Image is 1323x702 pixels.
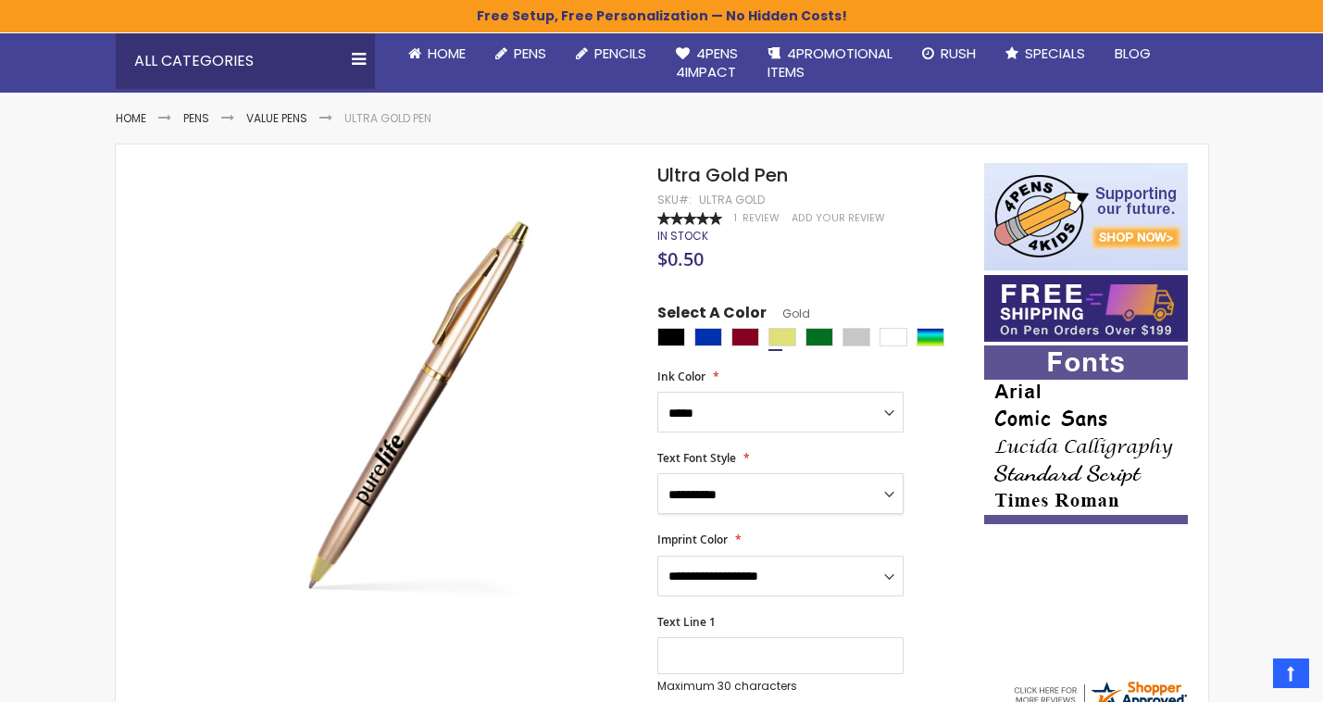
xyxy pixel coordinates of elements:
li: Ultra Gold Pen [344,111,431,126]
div: White [880,328,907,346]
strong: SKU [657,192,692,207]
a: Pens [481,33,561,74]
span: Text Line 1 [657,614,716,630]
div: Black [657,328,685,346]
span: In stock [657,228,708,244]
div: Ultra Gold [699,193,765,207]
img: Free shipping on orders over $199 [984,275,1188,342]
a: 1 Review [734,211,782,225]
span: 4PROMOTIONAL ITEMS [768,44,892,81]
a: Top [1273,658,1309,688]
img: gold-4pg-9160_ultra_gold_side_main_1.jpg [209,190,632,613]
a: Pencils [561,33,661,74]
a: Blog [1100,33,1166,74]
a: Rush [907,33,991,74]
span: Home [428,44,466,63]
a: Pens [183,110,209,126]
img: font-personalization-examples [984,345,1188,524]
span: 1 [734,211,737,225]
div: Green [805,328,833,346]
span: Select A Color [657,303,767,328]
a: Specials [991,33,1100,74]
span: Rush [941,44,976,63]
div: Gold [768,328,796,346]
div: Assorted [917,328,944,346]
img: 4pens 4 kids [984,163,1188,270]
span: $0.50 [657,246,704,271]
span: Pencils [594,44,646,63]
span: Ink Color [657,369,705,384]
span: Ultra Gold Pen [657,162,788,188]
span: Pens [514,44,546,63]
div: All Categories [116,33,375,89]
span: Imprint Color [657,532,728,547]
a: 4Pens4impact [661,33,753,94]
a: Home [393,33,481,74]
span: Gold [767,306,810,321]
div: Silver [842,328,870,346]
a: Value Pens [246,110,307,126]
div: Burgundy [731,328,759,346]
span: Specials [1025,44,1085,63]
div: Availability [657,229,708,244]
span: 4Pens 4impact [676,44,738,81]
a: Add Your Review [792,211,885,225]
a: 4PROMOTIONALITEMS [753,33,907,94]
div: Blue [694,328,722,346]
a: Home [116,110,146,126]
p: Maximum 30 characters [657,679,904,694]
span: Text Font Style [657,450,736,466]
span: Review [743,211,780,225]
div: 100% [657,212,722,225]
span: Blog [1115,44,1151,63]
